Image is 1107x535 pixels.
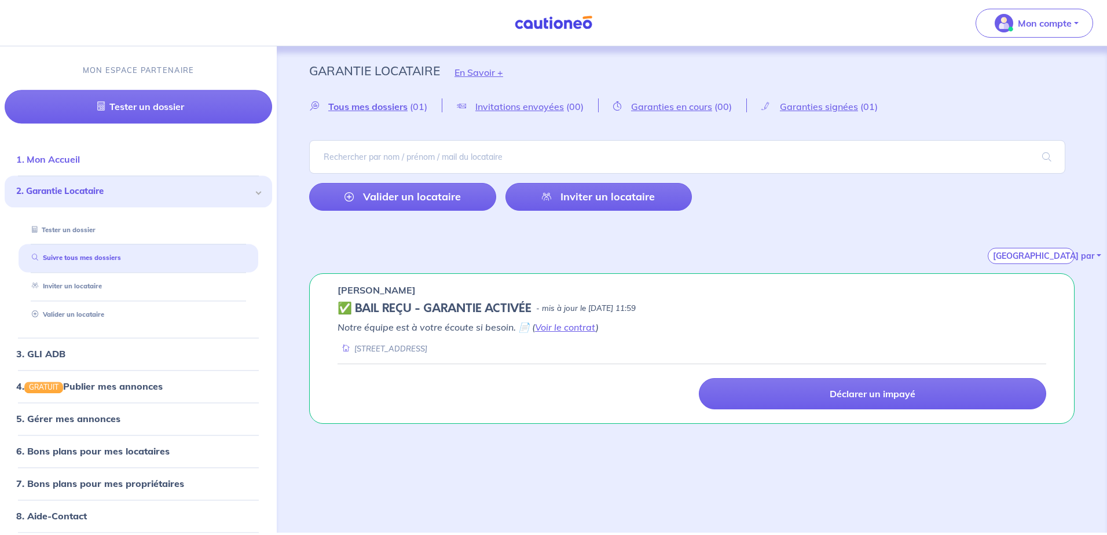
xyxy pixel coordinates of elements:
[309,101,442,112] a: Tous mes dossiers(01)
[338,343,427,354] div: [STREET_ADDRESS]
[16,510,87,522] a: 8. Aide-Contact
[338,302,531,316] h5: ✅ BAIL REÇU - GARANTIE ACTIVÉE
[19,221,258,240] div: Tester un dossier
[309,183,496,211] a: Valider un locataire
[83,65,195,76] p: MON ESPACE PARTENAIRE
[16,185,252,199] span: 2. Garantie Locataire
[338,283,416,297] p: [PERSON_NAME]
[19,277,258,296] div: Inviter un locataire
[16,445,170,457] a: 6. Bons plans pour mes locataires
[16,348,65,360] a: 3. GLI ADB
[27,283,102,291] a: Inviter un locataire
[27,226,96,234] a: Tester un dossier
[505,183,692,211] a: Inviter un locataire
[19,249,258,268] div: Suivre tous mes dossiers
[338,302,1046,316] div: state: CONTRACT-VALIDATED, Context: IN-MANAGEMENT,IS-GL-CAUTION
[599,101,746,112] a: Garanties en cours(00)
[566,101,584,112] span: (00)
[27,310,104,318] a: Valider un locataire
[5,439,272,463] div: 6. Bons plans pour mes locataires
[309,60,440,81] p: Garantie Locataire
[631,101,712,112] span: Garanties en cours
[309,140,1065,174] input: Rechercher par nom / prénom / mail du locataire
[5,407,272,430] div: 5. Gérer mes annonces
[747,101,892,112] a: Garanties signées(01)
[19,305,258,324] div: Valider un locataire
[535,321,596,333] a: Voir le contrat
[5,504,272,527] div: 8. Aide-Contact
[5,176,272,208] div: 2. Garantie Locataire
[860,101,878,112] span: (01)
[780,101,858,112] span: Garanties signées
[5,148,272,171] div: 1. Mon Accueil
[5,375,272,398] div: 4.GRATUITPublier mes annonces
[988,248,1075,264] button: [GEOGRAPHIC_DATA] par
[16,380,163,392] a: 4.GRATUITPublier mes annonces
[328,101,408,112] span: Tous mes dossiers
[976,9,1093,38] button: illu_account_valid_menu.svgMon compte
[338,321,599,333] em: Notre équipe est à votre écoute si besoin. 📄 ( )
[5,342,272,365] div: 3. GLI ADB
[536,303,636,314] p: - mis à jour le [DATE] 11:59
[440,56,518,89] button: En Savoir +
[442,101,598,112] a: Invitations envoyées(00)
[995,14,1013,32] img: illu_account_valid_menu.svg
[5,90,272,124] a: Tester un dossier
[699,378,1046,409] a: Déclarer un impayé
[410,101,427,112] span: (01)
[16,154,80,166] a: 1. Mon Accueil
[27,254,121,262] a: Suivre tous mes dossiers
[16,478,184,489] a: 7. Bons plans pour mes propriétaires
[16,413,120,424] a: 5. Gérer mes annonces
[475,101,564,112] span: Invitations envoyées
[714,101,732,112] span: (00)
[1018,16,1072,30] p: Mon compte
[5,472,272,495] div: 7. Bons plans pour mes propriétaires
[510,16,597,30] img: Cautioneo
[830,388,915,400] p: Déclarer un impayé
[1028,141,1065,173] span: search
